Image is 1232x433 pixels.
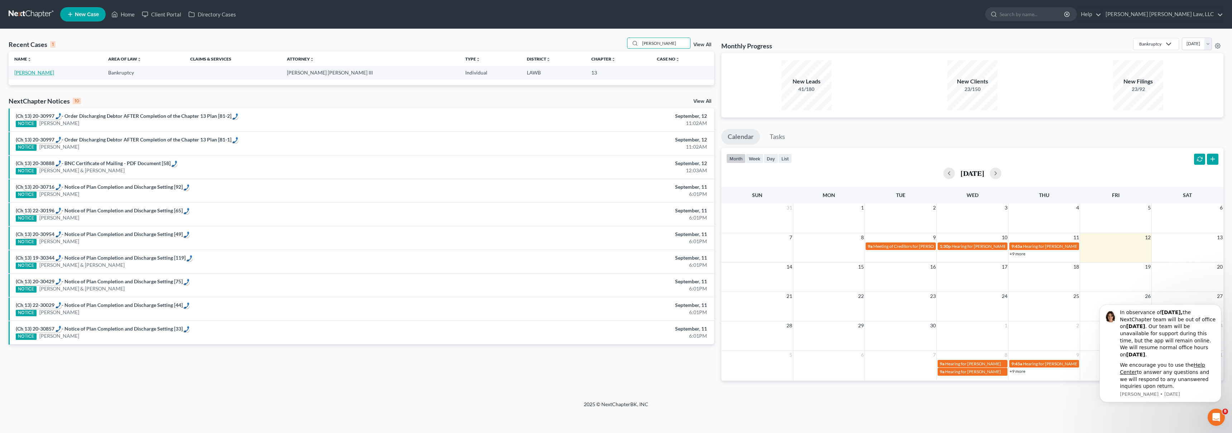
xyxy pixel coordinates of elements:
div: NOTICE [16,192,37,198]
span: 7 [932,351,937,359]
img: hfpfyWBK5wQHBAGPgDf9c6qAYOxxMAAAAASUVORK5CYII= [56,326,61,332]
span: 28 [786,321,793,330]
span: 3 [1004,203,1008,212]
button: month [726,154,746,163]
i: unfold_more [611,57,616,62]
a: +9 more [1010,369,1025,374]
span: 30 [929,321,937,330]
div: Bankruptcy [1139,41,1161,47]
span: 18 [1073,263,1080,271]
img: hfpfyWBK5wQHBAGPgDf9c6qAYOxxMAAAAASUVORK5CYII= [56,113,61,119]
span: 2 [932,203,937,212]
div: Call: 13) 22-30029 [23,302,62,309]
span: Wed [967,192,978,198]
i: unfold_more [310,57,314,62]
span: 24 [1001,292,1008,300]
img: hfpfyWBK5wQHBAGPgDf9c6qAYOxxMAAAAASUVORK5CYII= [56,278,61,285]
div: Call: 13) 20-30997 [23,136,62,143]
div: September, 12 [481,136,707,143]
span: 11 [1073,233,1080,242]
div: September, 11 [481,207,707,214]
span: New Case [75,12,99,17]
div: 6:01PM [481,261,707,269]
div: New Leads [781,77,832,86]
div: Call: 13) 22-30196 [183,207,189,214]
span: 22 [857,292,865,300]
span: 16 [929,263,937,271]
a: [PERSON_NAME] [39,143,79,150]
span: 17 [1001,263,1008,271]
i: unfold_more [476,57,480,62]
a: [PERSON_NAME] [39,120,79,127]
div: 41/180 [781,86,832,93]
div: Call: 13) 19-30344 [186,254,192,261]
div: NOTICE [16,310,37,316]
a: [PERSON_NAME] [39,309,79,316]
span: 6 [1219,203,1223,212]
span: Sat [1183,192,1192,198]
span: Tue [896,192,905,198]
div: September, 11 [481,231,707,238]
div: 11:02AM [481,120,707,127]
a: (Ch13) 19-30344- Notice of Plan Completion and Discharge Setting [119] [16,255,186,261]
a: Home [108,8,138,21]
div: 6:01PM [481,191,707,198]
button: day [764,154,778,163]
span: 27 [1216,292,1223,300]
i: unfold_more [675,57,680,62]
img: hfpfyWBK5wQHBAGPgDf9c6qAYOxxMAAAAASUVORK5CYII= [184,279,189,285]
a: (Ch13) 20-30716- Notice of Plan Completion and Discharge Setting [92] [16,184,183,190]
span: Hearing for [PERSON_NAME] [1023,361,1079,366]
a: View All [693,42,711,47]
span: 12 [1144,233,1151,242]
span: 9 [1075,351,1080,359]
span: Mon [823,192,835,198]
a: [PERSON_NAME] [39,214,79,221]
div: 6:01PM [481,238,707,245]
div: Call: 13) 20-30954 [183,231,189,238]
div: 11:02AM [481,143,707,150]
span: 1 [1004,321,1008,330]
a: Nameunfold_more [14,56,32,62]
img: hfpfyWBK5wQHBAGPgDf9c6qAYOxxMAAAAASUVORK5CYII= [56,136,61,143]
div: 23/150 [947,86,997,93]
div: Call: 13) 20-30716 [23,183,62,191]
div: Call: 13) 20-30857 [183,325,189,332]
img: hfpfyWBK5wQHBAGPgDf9c6qAYOxxMAAAAASUVORK5CYII= [184,326,189,332]
span: Hearing for [PERSON_NAME] [952,244,1007,249]
iframe: Intercom notifications message [1089,298,1232,406]
img: hfpfyWBK5wQHBAGPgDf9c6qAYOxxMAAAAASUVORK5CYII= [232,113,238,120]
div: 12:03AM [481,167,707,174]
a: (Ch13) 20-30997- Order Discharging Debtor AFTER Completion of the Chapter 13 Plan [81-1] [16,136,231,143]
div: Call: 13) 20-30954 [23,231,62,238]
a: [PERSON_NAME] & [PERSON_NAME] [39,167,125,174]
div: Call: 13) 22-30029 [183,302,189,309]
input: Search by name... [640,38,690,48]
span: 8 [1222,409,1228,414]
div: NextChapter Notices [9,97,81,105]
div: NOTICE [16,215,37,222]
span: 6 [860,351,865,359]
span: 29 [857,321,865,330]
img: hfpfyWBK5wQHBAGPgDf9c6qAYOxxMAAAAASUVORK5CYII= [184,231,189,238]
img: hfpfyWBK5wQHBAGPgDf9c6qAYOxxMAAAAASUVORK5CYII= [56,207,61,214]
td: [PERSON_NAME] [PERSON_NAME] III [281,66,460,79]
h3: Monthly Progress [721,42,772,50]
a: (Ch13) 20-30954- Notice of Plan Completion and Discharge Setting [49] [16,231,183,237]
div: Call: 13) 22-30196 [23,207,62,214]
span: 19 [1144,263,1151,271]
span: 9:45a [1011,244,1022,249]
span: Hearing for [PERSON_NAME] [945,369,1001,374]
div: New Filings [1113,77,1163,86]
div: September, 12 [481,160,707,167]
button: week [746,154,764,163]
span: Hearing for [PERSON_NAME] & [PERSON_NAME] [1023,244,1117,249]
div: NOTICE [16,263,37,269]
img: hfpfyWBK5wQHBAGPgDf9c6qAYOxxMAAAAASUVORK5CYII= [56,302,61,308]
